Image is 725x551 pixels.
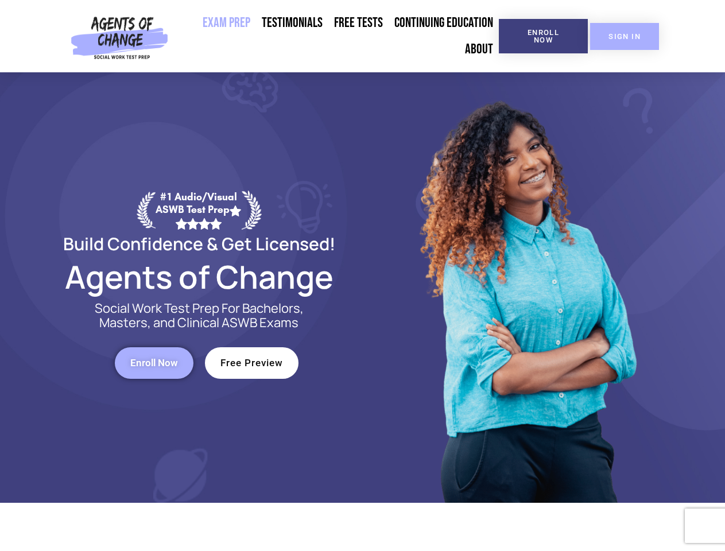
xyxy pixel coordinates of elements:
[36,263,363,290] h2: Agents of Change
[82,301,317,330] p: Social Work Test Prep For Bachelors, Masters, and Clinical ASWB Exams
[205,347,298,379] a: Free Preview
[115,347,193,379] a: Enroll Now
[256,10,328,36] a: Testimonials
[517,29,569,44] span: Enroll Now
[389,10,499,36] a: Continuing Education
[608,33,641,40] span: SIGN IN
[173,10,499,63] nav: Menu
[197,10,256,36] a: Exam Prep
[499,19,588,53] a: Enroll Now
[36,235,363,252] h2: Build Confidence & Get Licensed!
[220,358,283,368] span: Free Preview
[156,191,242,229] div: #1 Audio/Visual ASWB Test Prep
[459,36,499,63] a: About
[328,10,389,36] a: Free Tests
[590,23,659,50] a: SIGN IN
[412,72,641,503] img: Website Image 1 (1)
[130,358,178,368] span: Enroll Now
